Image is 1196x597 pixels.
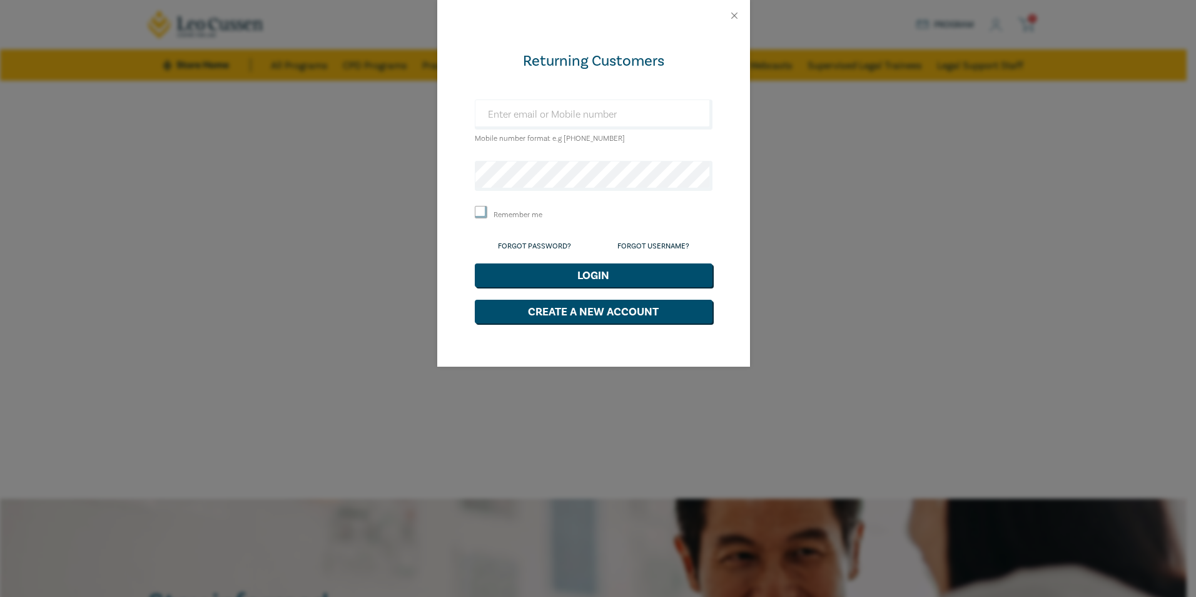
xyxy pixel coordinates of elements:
a: Forgot Password? [498,242,571,251]
label: Remember me [494,210,542,220]
a: Forgot Username? [617,242,689,251]
input: Enter email or Mobile number [475,99,712,130]
button: Login [475,263,712,287]
div: Returning Customers [475,51,712,71]
small: Mobile number format e.g [PHONE_NUMBER] [475,134,625,143]
button: Create a New Account [475,300,712,324]
button: Close [729,10,740,21]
